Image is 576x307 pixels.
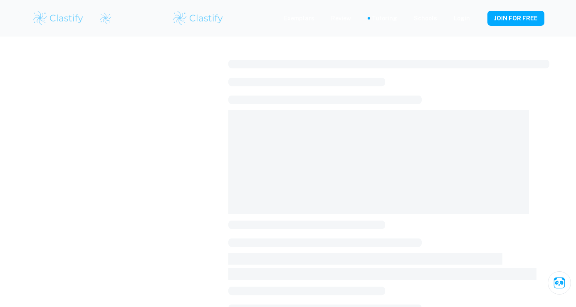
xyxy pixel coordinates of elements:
[477,16,481,20] button: Help and Feedback
[172,10,225,27] img: Clastify logo
[372,14,397,23] a: Tutoring
[284,14,314,23] p: Exemplars
[331,14,351,23] p: Review
[99,12,112,25] img: Clastify logo
[32,10,85,27] img: Clastify logo
[94,12,112,25] a: Clastify logo
[548,271,571,295] button: Ask Clai
[487,11,544,26] button: JOIN FOR FREE
[454,14,470,23] a: Login
[414,14,437,23] a: Schools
